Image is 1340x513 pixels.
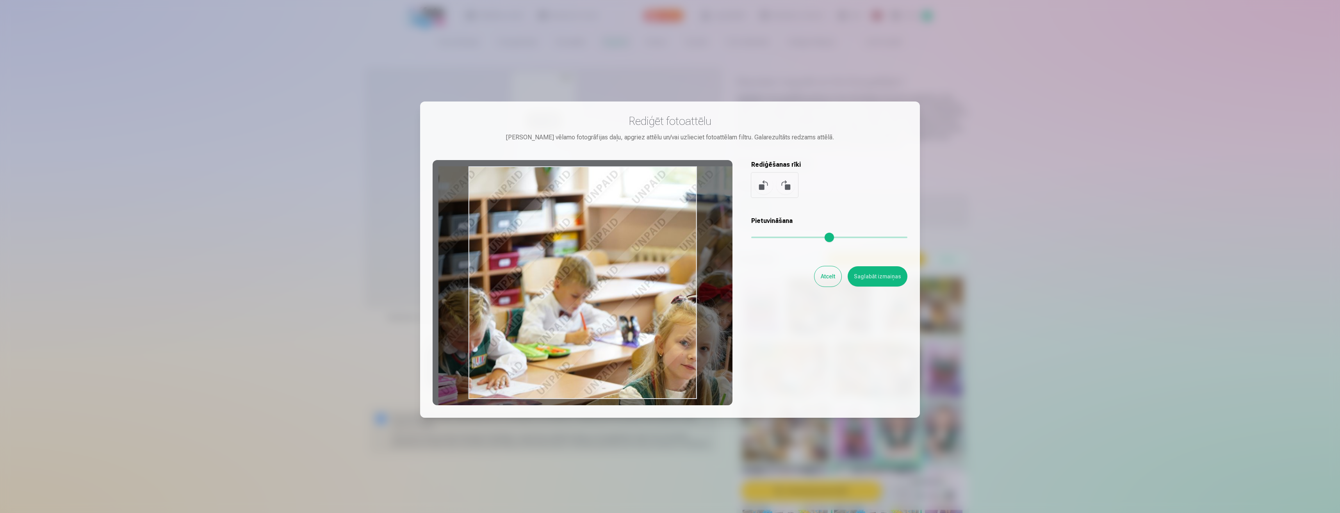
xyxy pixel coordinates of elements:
[814,266,841,287] button: Atcelt
[433,114,907,128] h3: Rediģēt fotoattēlu
[433,133,907,142] div: [PERSON_NAME] vēlamo fotogrāfijas daļu, apgriez attēlu un/vai uzlieciet fotoattēlam filtru. Galar...
[751,216,907,226] h5: Pietuvināšana
[751,160,907,169] h5: Rediģēšanas rīki
[848,266,907,287] button: Saglabāt izmaiņas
